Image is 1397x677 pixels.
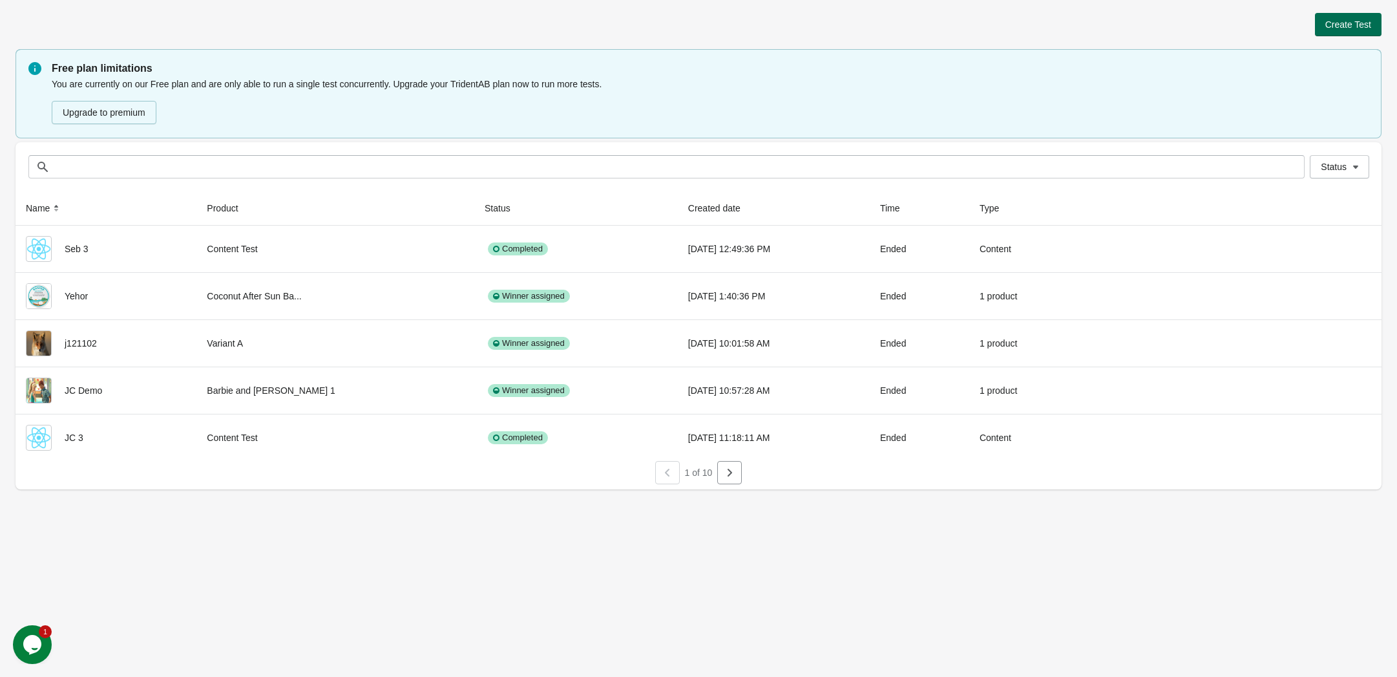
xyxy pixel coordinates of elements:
iframe: chat widget [13,625,54,664]
div: JC Demo [26,378,186,403]
div: Completed [488,242,548,255]
div: Ended [880,330,959,356]
div: [DATE] 1:40:36 PM [688,283,859,309]
div: [DATE] 11:18:11 AM [688,425,859,451]
div: [DATE] 10:57:28 AM [688,378,859,403]
div: Winner assigned [488,290,570,303]
p: Free plan limitations [52,61,1369,76]
div: [DATE] 10:01:58 AM [688,330,859,356]
div: [DATE] 12:49:36 PM [688,236,859,262]
div: Content Test [207,236,464,262]
span: Status [1321,162,1347,172]
button: Status [1310,155,1369,178]
div: Coconut After Sun Ba... [207,283,464,309]
span: 1 of 10 [685,467,713,478]
div: Content Test [207,425,464,451]
div: Ended [880,378,959,403]
span: Create Test [1325,19,1371,30]
button: Time [875,197,918,220]
div: 1 product [980,378,1068,403]
button: Type [974,197,1017,220]
div: Ended [880,236,959,262]
div: Winner assigned [488,337,570,350]
div: JC 3 [26,425,186,451]
button: Create Test [1315,13,1381,36]
button: Name [21,197,68,220]
div: 1 product [980,283,1068,309]
button: Status [479,197,529,220]
div: Completed [488,431,548,444]
div: Ended [880,283,959,309]
div: Barbie and [PERSON_NAME] 1 [207,378,464,403]
div: j121102 [26,330,186,356]
div: Ended [880,425,959,451]
div: You are currently on our Free plan and are only able to run a single test concurrently. Upgrade y... [52,76,1369,125]
div: 1 product [980,330,1068,356]
div: Variant A [207,330,464,356]
button: Created date [683,197,759,220]
div: Content [980,236,1068,262]
div: Content [980,425,1068,451]
button: Product [202,197,256,220]
div: Winner assigned [488,384,570,397]
button: Upgrade to premium [52,101,156,124]
div: Seb 3 [26,236,186,262]
div: Yehor [26,283,186,309]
